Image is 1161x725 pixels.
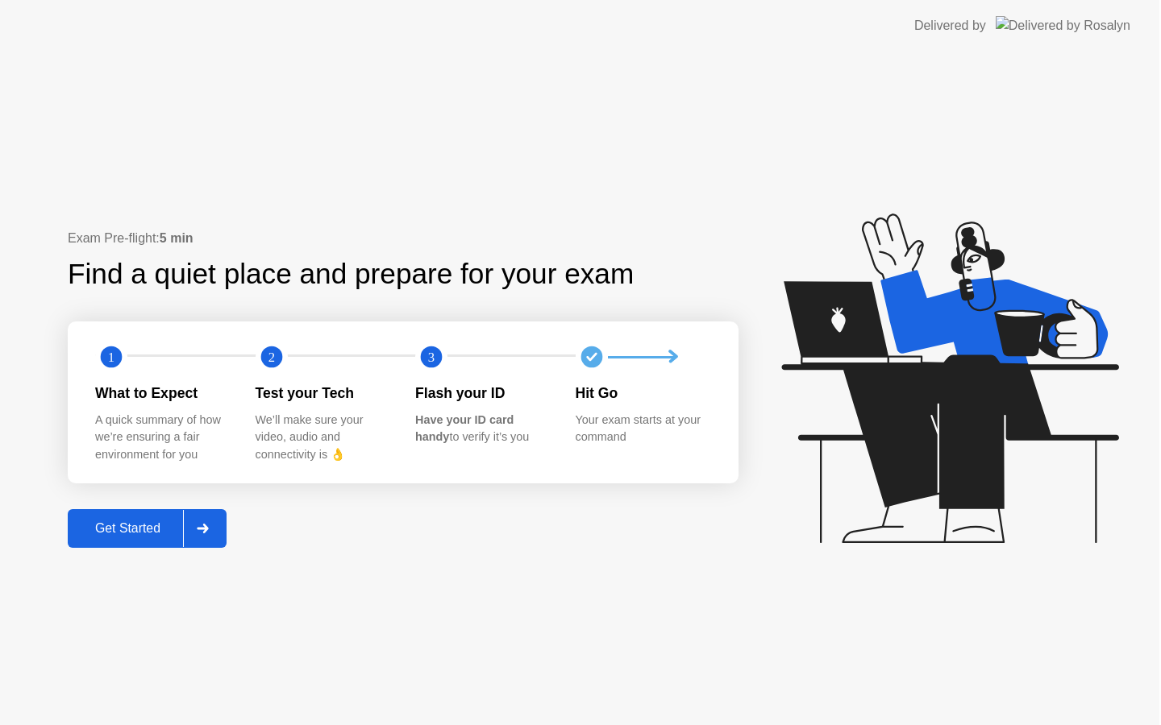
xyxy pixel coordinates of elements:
[68,509,227,548] button: Get Started
[68,253,636,296] div: Find a quiet place and prepare for your exam
[428,350,435,365] text: 3
[576,412,710,446] div: Your exam starts at your command
[996,16,1130,35] img: Delivered by Rosalyn
[256,412,390,464] div: We’ll make sure your video, audio and connectivity is 👌
[415,412,550,446] div: to verify it’s you
[160,231,193,245] b: 5 min
[576,383,710,404] div: Hit Go
[914,16,986,35] div: Delivered by
[108,350,114,365] text: 1
[268,350,274,365] text: 2
[415,383,550,404] div: Flash your ID
[95,412,230,464] div: A quick summary of how we’re ensuring a fair environment for you
[73,521,183,536] div: Get Started
[68,229,739,248] div: Exam Pre-flight:
[256,383,390,404] div: Test your Tech
[95,383,230,404] div: What to Expect
[415,413,514,444] b: Have your ID card handy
